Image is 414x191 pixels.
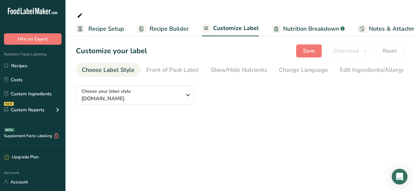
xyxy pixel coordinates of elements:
[279,66,328,74] div: Change Language
[303,47,315,55] span: Save
[211,66,267,74] div: Show/Hide Nutrients
[4,102,14,106] div: NEW
[4,33,62,45] button: Hire an Expert
[202,21,259,37] a: Customize Label
[146,66,199,74] div: Front of Pack Label
[81,88,131,95] span: Choose your label style
[76,22,124,36] a: Recipe Setup
[213,24,259,33] span: Customize Label
[76,86,194,104] button: Choose your label style [DOMAIN_NAME]
[4,128,14,132] div: BETA
[82,66,135,74] div: Choose Label Style
[376,44,404,57] button: Reset
[296,44,322,57] button: Save
[137,22,189,36] a: Recipe Builder
[88,24,124,33] span: Recipe Setup
[383,47,397,55] span: Reset
[81,95,181,103] span: [DOMAIN_NAME]
[392,169,407,184] div: Open Intercom Messenger
[76,46,147,56] h1: Customize your label
[4,106,45,113] div: Custom Reports
[283,24,339,33] span: Nutrition Breakdown
[4,154,39,161] div: Upgrade Plan
[272,22,345,36] a: Nutrition Breakdown
[150,24,189,33] span: Recipe Builder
